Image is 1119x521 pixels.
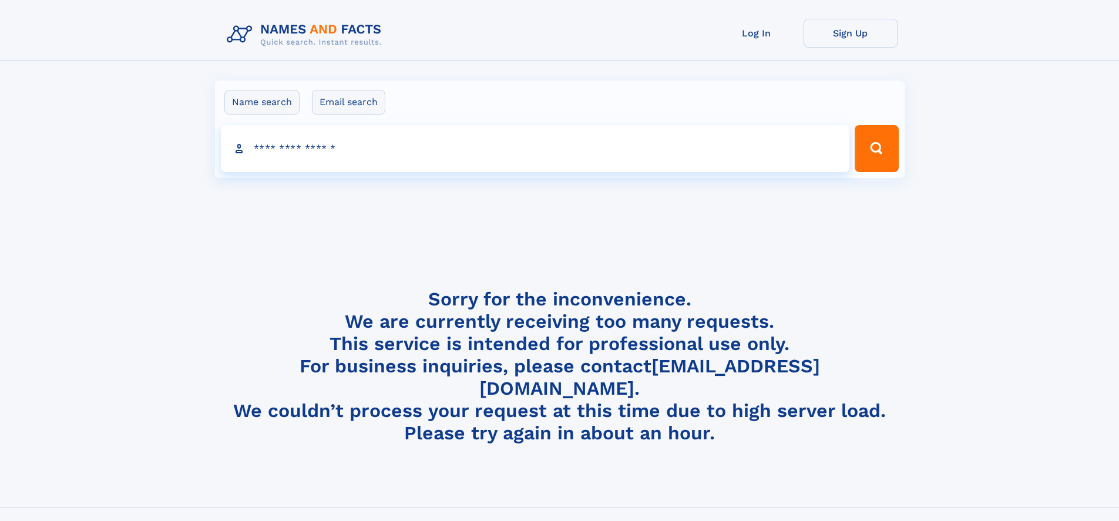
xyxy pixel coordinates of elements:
[222,19,391,51] img: Logo Names and Facts
[479,355,820,399] a: [EMAIL_ADDRESS][DOMAIN_NAME]
[221,125,850,172] input: search input
[222,288,898,445] h4: Sorry for the inconvenience. We are currently receiving too many requests. This service is intend...
[804,19,898,48] a: Sign Up
[710,19,804,48] a: Log In
[855,125,898,172] button: Search Button
[224,90,300,115] label: Name search
[312,90,385,115] label: Email search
